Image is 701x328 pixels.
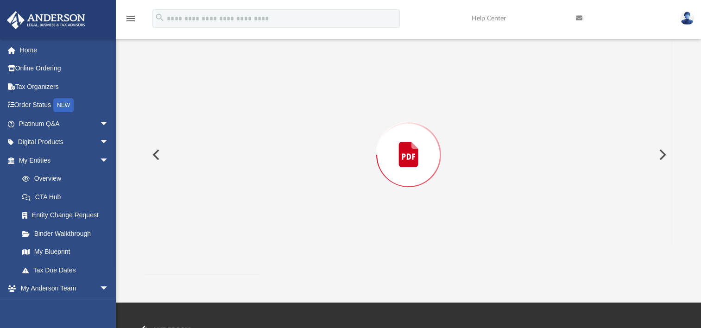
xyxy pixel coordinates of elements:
[100,114,118,133] span: arrow_drop_down
[6,279,118,298] a: My Anderson Teamarrow_drop_down
[125,13,136,24] i: menu
[100,133,118,152] span: arrow_drop_down
[6,41,123,59] a: Home
[155,13,165,23] i: search
[6,77,123,96] a: Tax Organizers
[13,206,123,225] a: Entity Change Request
[651,142,672,168] button: Next File
[4,11,88,29] img: Anderson Advisors Platinum Portal
[6,59,123,78] a: Online Ordering
[13,261,123,279] a: Tax Due Dates
[6,133,123,151] a: Digital Productsarrow_drop_down
[13,243,118,261] a: My Blueprint
[6,151,123,170] a: My Entitiesarrow_drop_down
[680,12,694,25] img: User Pic
[100,151,118,170] span: arrow_drop_down
[13,224,123,243] a: Binder Walkthrough
[13,170,123,188] a: Overview
[125,18,136,24] a: menu
[53,98,74,112] div: NEW
[145,142,165,168] button: Previous File
[6,96,123,115] a: Order StatusNEW
[100,279,118,298] span: arrow_drop_down
[6,114,123,133] a: Platinum Q&Aarrow_drop_down
[13,188,123,206] a: CTA Hub
[145,11,672,275] div: Preview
